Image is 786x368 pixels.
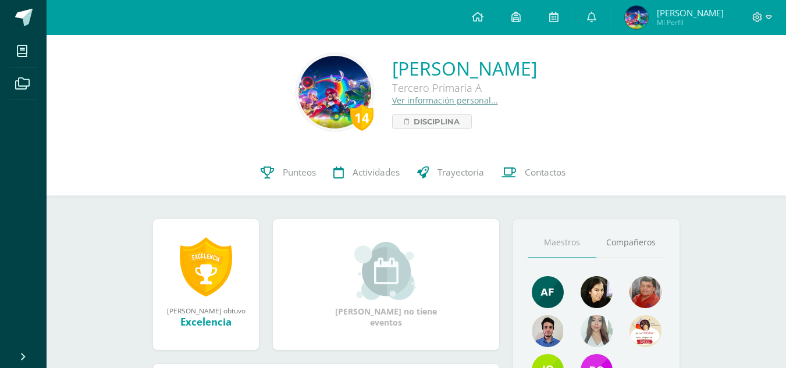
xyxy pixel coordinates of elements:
[581,276,613,308] img: 023cb5cc053389f6ba88328a33af1495.png
[392,95,498,106] a: Ver información personal...
[657,7,724,19] span: [PERSON_NAME]
[252,149,325,196] a: Punteos
[298,56,371,128] img: fcf56bb02931072d3ee2568f5db009f1.png
[493,149,574,196] a: Contactos
[165,315,247,328] div: Excelencia
[392,114,472,129] a: Disciplina
[625,6,648,29] img: 56c8073885ec2c41456263e9fcc9a9f1.png
[596,228,665,258] a: Compañeros
[414,115,460,128] span: Disciplina
[165,306,247,315] div: [PERSON_NAME] obtuvo
[657,17,724,27] span: Mi Perfil
[328,242,444,328] div: [PERSON_NAME] no tiene eventos
[408,149,493,196] a: Trayectoria
[581,315,613,347] img: 89b8134b441e3ccffbad0da349c2d128.png
[528,228,596,258] a: Maestros
[325,149,408,196] a: Actividades
[532,315,564,347] img: 2dffed587003e0fc8d85a787cd9a4a0a.png
[350,104,374,131] div: 14
[392,56,537,81] a: [PERSON_NAME]
[438,166,484,178] span: Trayectoria
[532,276,564,308] img: d889210657d9de5f4725d9f6eeddb83d.png
[283,166,316,178] span: Punteos
[354,242,418,300] img: event_small.png
[629,276,661,308] img: 8ad4561c845816817147f6c4e484f2e8.png
[353,166,400,178] span: Actividades
[392,81,537,95] div: Tercero Primaria A
[629,315,661,347] img: 6abeb608590446332ac9ffeb3d35d2d4.png
[525,166,566,178] span: Contactos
